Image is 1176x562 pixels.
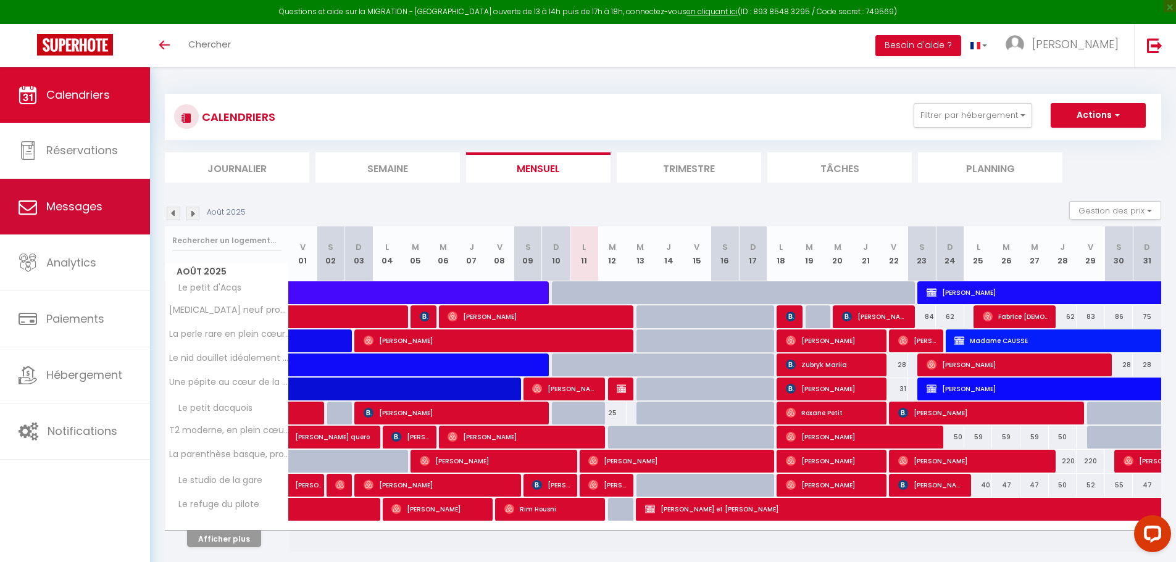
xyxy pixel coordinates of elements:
[167,378,291,387] span: Une pépite au cœur de la cité
[165,152,309,183] li: Journalier
[1133,226,1161,281] th: 31
[207,207,246,218] p: Août 2025
[609,241,616,253] abbr: M
[588,449,768,473] span: [PERSON_NAME]
[834,241,841,253] abbr: M
[179,24,240,67] a: Chercher
[553,241,559,253] abbr: D
[767,226,796,281] th: 18
[1032,36,1119,52] span: [PERSON_NAME]
[364,401,543,424] span: [PERSON_NAME]
[46,367,122,382] span: Hébergement
[289,226,317,281] th: 01
[936,426,964,448] div: 50
[722,241,728,253] abbr: S
[199,103,275,131] h3: CALENDRIERS
[694,241,699,253] abbr: V
[295,419,380,442] span: [PERSON_NAME] quero
[786,329,880,352] span: [PERSON_NAME]
[497,241,503,253] abbr: V
[1069,201,1161,220] button: Gestion des prix
[711,226,739,281] th: 16
[187,531,261,547] button: Afficher plus
[1105,474,1133,497] div: 55
[1051,103,1146,128] button: Actions
[598,402,627,424] div: 25
[167,474,265,487] span: Le studio de la gare
[373,226,401,281] th: 04
[46,87,110,102] span: Calendriers
[429,226,457,281] th: 06
[806,241,813,253] abbr: M
[167,305,291,315] span: [MEDICAL_DATA] neuf proche Thermes, centre , [GEOGRAPHIC_DATA], [GEOGRAPHIC_DATA]
[617,377,626,400] span: Mr [PERSON_NAME]
[46,199,102,214] span: Messages
[898,473,964,497] span: [PERSON_NAME]
[582,241,586,253] abbr: L
[1147,38,1162,53] img: logout
[1049,450,1077,473] div: 220
[824,226,852,281] th: 20
[1133,305,1161,328] div: 75
[936,305,964,328] div: 62
[898,401,1078,424] span: [PERSON_NAME]
[617,152,761,183] li: Trimestre
[1049,226,1077,281] th: 28
[356,241,362,253] abbr: D
[786,353,880,376] span: Zubryk Mariia
[37,34,113,56] img: Super Booking
[686,6,738,17] a: en cliquant ici
[466,152,611,183] li: Mensuel
[1077,226,1105,281] th: 29
[666,241,671,253] abbr: J
[46,143,118,158] span: Réservations
[786,377,880,400] span: [PERSON_NAME]
[295,467,323,490] span: [PERSON_NAME]
[750,241,756,253] abbr: D
[880,226,908,281] th: 22
[964,226,993,281] th: 25
[345,226,373,281] th: 03
[851,226,880,281] th: 21
[588,473,626,497] span: [PERSON_NAME]
[908,305,936,328] div: 84
[167,450,291,459] span: La parenthèse basque, proche océan
[401,226,430,281] th: 05
[996,24,1134,67] a: ... [PERSON_NAME]
[964,426,993,448] div: 59
[992,226,1020,281] th: 26
[1049,426,1077,448] div: 50
[457,226,486,281] th: 07
[412,241,419,253] abbr: M
[335,473,344,497] span: [PERSON_NAME]
[908,226,936,281] th: 23
[420,305,429,328] span: [PERSON_NAME]
[525,241,531,253] abbr: S
[167,353,291,363] span: Le nid douillet idéalement placé
[1031,241,1038,253] abbr: M
[289,474,317,497] a: [PERSON_NAME]
[570,226,598,281] th: 11
[328,241,333,253] abbr: S
[167,329,291,339] span: La perle rare en plein cœur de ville
[977,241,980,253] abbr: L
[317,226,345,281] th: 02
[167,281,244,295] span: Le petit d'Acqs
[1020,226,1049,281] th: 27
[315,152,460,183] li: Semaine
[1020,426,1049,448] div: 59
[636,241,644,253] abbr: M
[440,241,447,253] abbr: M
[1133,474,1161,497] div: 47
[542,226,570,281] th: 10
[420,449,571,473] span: [PERSON_NAME]
[167,498,262,511] span: Le refuge du pilote
[1077,450,1105,473] div: 220
[1144,241,1150,253] abbr: D
[739,226,767,281] th: 17
[598,226,627,281] th: 12
[627,226,655,281] th: 13
[1088,241,1093,253] abbr: V
[1049,305,1077,328] div: 62
[918,152,1062,183] li: Planning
